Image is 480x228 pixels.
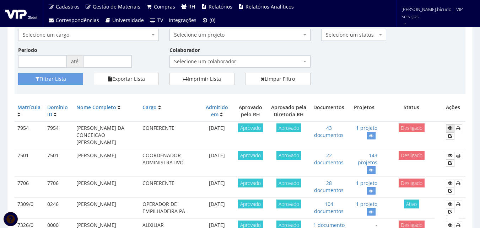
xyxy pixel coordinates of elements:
span: Selecione um status [326,31,377,38]
a: Admitido em [206,104,228,118]
span: Aprovado [276,123,301,132]
a: Limpar Filtro [245,73,310,85]
th: Aprovado pelo RH [233,101,268,121]
span: Desligado [399,151,425,160]
span: Aprovado [238,151,263,160]
a: 1 projeto [356,124,377,131]
td: [DATE] [201,198,233,219]
a: (0) [199,14,219,27]
td: 7954 [15,121,44,149]
td: COORDENADOR ADMINISTRATIVO [140,149,201,176]
a: Domínio ID [47,104,68,118]
span: Correspondências [56,17,99,23]
a: TV [147,14,166,27]
th: Documentos [309,101,348,121]
th: Aprovado pela Diretoria RH [268,101,310,121]
a: Nome Completo [76,104,116,111]
span: Selecione um status [321,29,386,41]
span: Selecione um cargo [23,31,150,38]
th: Status [380,101,443,121]
td: OPERADOR DE EMPILHADEIRA PA [140,198,201,219]
span: RH [188,3,195,10]
a: 28 documentos [314,180,344,193]
td: CONFERENTE [140,177,201,198]
span: Selecione um cargo [18,29,159,41]
td: 7706 [15,177,44,198]
label: Período [18,47,37,54]
a: 22 documentos [314,152,344,166]
a: Universidade [102,14,147,27]
a: Matrícula [17,104,41,111]
span: Selecione um colaborador [169,55,310,68]
a: 143 projetos [358,152,377,166]
span: até [67,55,83,68]
a: 104 documentos [314,201,344,214]
span: TV [157,17,163,23]
td: [PERSON_NAME] DA CONCEICAO [PERSON_NAME] [74,121,140,149]
a: Integrações [166,14,199,27]
a: 1 projeto [356,201,377,207]
span: Relatórios [209,3,232,10]
span: Aprovado [276,200,301,208]
button: Filtrar Lista [18,73,83,85]
span: Aprovado [276,151,301,160]
span: Desligado [399,179,425,187]
span: Universidade [112,17,144,23]
span: (0) [210,17,215,23]
td: [PERSON_NAME] [74,198,140,219]
span: Aprovado [238,179,263,187]
td: CONFERENTE [140,121,201,149]
span: Compras [154,3,175,10]
span: [PERSON_NAME].bicudo | VIP Serviços [401,6,471,20]
span: Cadastros [56,3,80,10]
th: Projetos [349,101,380,121]
img: logo [5,8,37,19]
a: 1 projeto [356,180,377,186]
span: Relatórios Analíticos [246,3,294,10]
label: Colaborador [169,47,200,54]
th: Ações [443,101,465,121]
span: Selecione um projeto [169,29,310,41]
a: Correspondências [45,14,102,27]
span: Aprovado [238,200,263,208]
span: Selecione um projeto [174,31,301,38]
span: Gestão de Materiais [93,3,140,10]
td: [PERSON_NAME] [74,177,140,198]
span: Desligado [399,123,425,132]
a: Imprimir Lista [169,73,234,85]
td: 7501 [15,149,44,176]
td: 7309/0 [15,198,44,219]
span: Aprovado [276,179,301,187]
a: Cargo [142,104,157,111]
td: 0246 [44,198,74,219]
td: [DATE] [201,149,233,176]
td: 7954 [44,121,74,149]
span: Integrações [169,17,196,23]
button: Exportar Lista [94,73,159,85]
span: Ativo [404,200,419,208]
td: [DATE] [201,121,233,149]
td: 7706 [44,177,74,198]
td: 7501 [44,149,74,176]
span: Selecione um colaborador [174,58,301,65]
span: Aprovado [238,123,263,132]
td: [DATE] [201,177,233,198]
td: [PERSON_NAME] [74,149,140,176]
a: 43 documentos [314,124,344,138]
